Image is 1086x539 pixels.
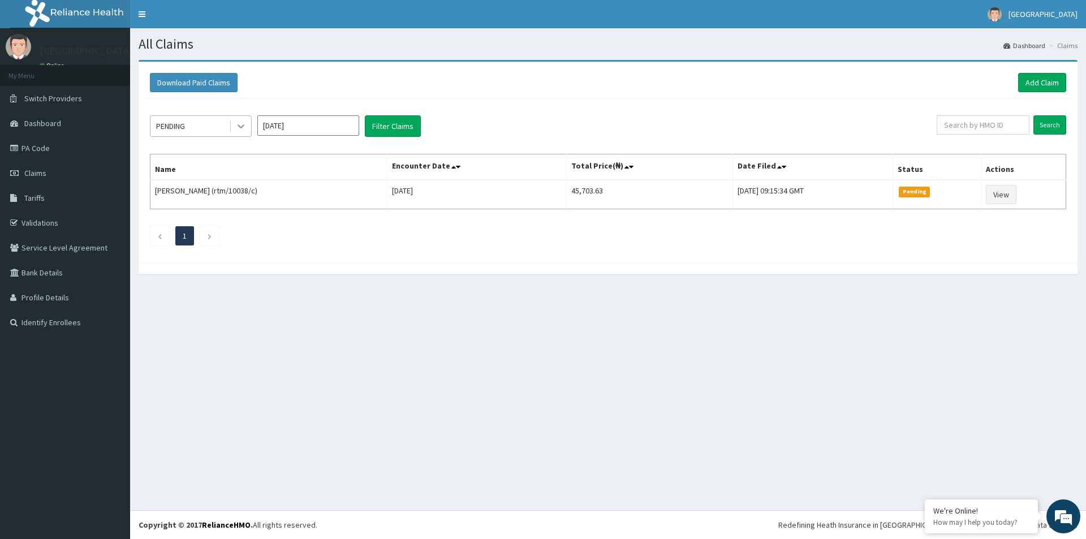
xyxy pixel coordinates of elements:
p: [GEOGRAPHIC_DATA] [40,46,133,56]
span: Dashboard [24,118,61,128]
div: PENDING [156,120,185,132]
input: Search by HMO ID [937,115,1029,135]
td: 45,703.63 [566,180,732,209]
div: Minimize live chat window [186,6,213,33]
th: Total Price(₦) [566,154,732,180]
img: User Image [6,34,31,59]
li: Claims [1046,41,1078,50]
span: Tariffs [24,193,45,203]
input: Select Month and Year [257,115,359,136]
strong: Copyright © 2017 . [139,520,253,530]
a: View [986,185,1016,204]
a: Page 1 is your current page [183,231,187,241]
a: Online [40,62,67,70]
a: Add Claim [1018,73,1066,92]
div: Chat with us now [59,63,190,78]
span: [GEOGRAPHIC_DATA] [1009,9,1078,19]
span: Claims [24,168,46,178]
footer: All rights reserved. [130,510,1086,539]
a: Dashboard [1003,41,1045,50]
a: Next page [207,231,212,241]
input: Search [1033,115,1066,135]
div: Redefining Heath Insurance in [GEOGRAPHIC_DATA] using Telemedicine and Data Science! [778,519,1078,531]
span: We're online! [66,143,156,257]
button: Filter Claims [365,115,421,137]
div: We're Online! [933,506,1029,516]
span: Switch Providers [24,93,82,104]
span: Pending [899,187,930,197]
img: d_794563401_company_1708531726252_794563401 [21,57,46,85]
th: Status [893,154,981,180]
textarea: Type your message and hit 'Enter' [6,309,216,348]
th: Date Filed [732,154,893,180]
td: [DATE] [387,180,566,209]
a: RelianceHMO [202,520,251,530]
h1: All Claims [139,37,1078,51]
td: [DATE] 09:15:34 GMT [732,180,893,209]
th: Name [150,154,387,180]
img: User Image [988,7,1002,21]
a: Previous page [157,231,162,241]
th: Encounter Date [387,154,566,180]
button: Download Paid Claims [150,73,238,92]
p: How may I help you today? [933,518,1029,527]
td: [PERSON_NAME] (rtm/10038/c) [150,180,387,209]
th: Actions [981,154,1066,180]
